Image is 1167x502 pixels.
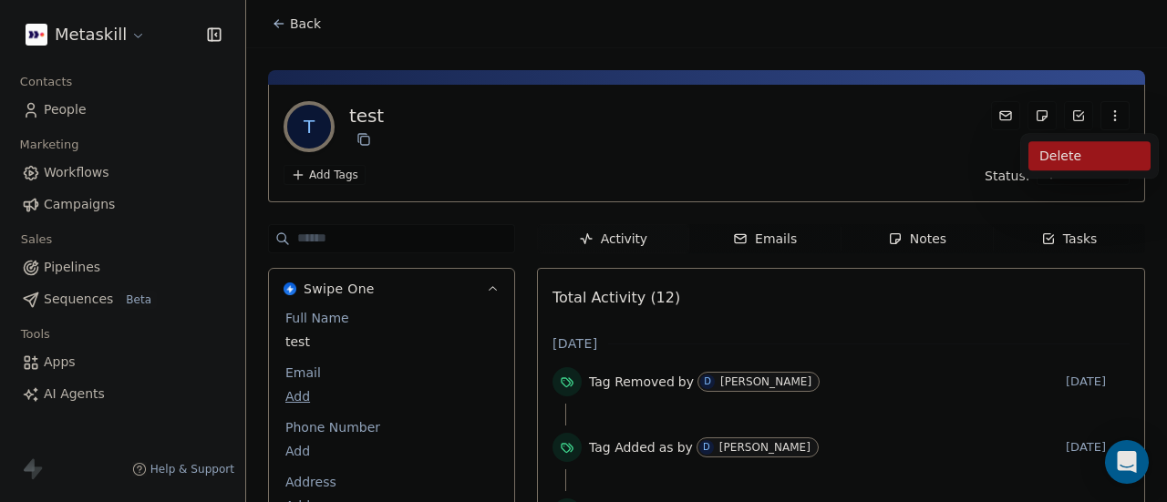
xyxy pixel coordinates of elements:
span: Tag Removed [589,373,675,391]
span: Metaskill [55,23,127,46]
span: Apps [44,353,76,372]
img: Swipe One [284,282,296,295]
span: by [678,373,694,391]
div: Delete [1028,141,1151,170]
a: AI Agents [15,379,231,409]
span: People [44,100,87,119]
span: Phone Number [282,418,384,436]
span: Add [285,442,498,460]
a: Pipelines [15,252,231,282]
span: test [285,333,498,351]
span: [DATE] [1066,374,1130,389]
a: Apps [15,347,231,377]
div: [PERSON_NAME] [720,375,811,388]
button: Back [261,7,332,40]
img: AVATAR%20METASKILL%20-%20Colori%20Positivo.png [26,24,47,46]
div: D [704,374,711,389]
div: test [349,103,384,128]
a: Workflows [15,158,231,188]
a: People [15,95,231,125]
span: Email [282,364,325,382]
a: Campaigns [15,190,231,220]
div: Tasks [1041,230,1098,249]
span: Contacts [12,68,80,96]
div: Open Intercom Messenger [1105,440,1149,484]
span: Address [282,473,340,491]
span: Tag Added [589,438,656,456]
span: Tools [13,321,57,348]
span: Sales [13,226,60,253]
span: [DATE] [1066,440,1130,455]
span: Status: [985,167,1029,185]
span: Marketing [12,131,87,159]
button: Metaskill [22,19,150,50]
button: Add Tags [284,165,366,185]
span: Swipe One [304,280,375,298]
button: Swipe OneSwipe One [269,269,514,309]
span: Total Activity (12) [553,289,680,306]
div: Emails [733,230,797,249]
span: [DATE] [553,334,597,353]
div: Notes [888,230,946,249]
div: D [703,440,710,455]
span: Full Name [282,309,353,327]
span: by [677,438,693,456]
span: Back [290,15,321,33]
span: Pipelines [44,258,100,277]
a: Help & Support [132,462,234,476]
span: Sequences [44,290,113,309]
span: t [287,105,331,149]
a: SequencesBeta [15,284,231,314]
span: Add [285,387,498,405]
span: Help & Support [150,462,234,476]
span: AI Agents [44,384,105,404]
span: as [659,438,674,456]
div: [PERSON_NAME] [719,441,811,454]
span: Campaigns [44,195,115,214]
span: Beta [120,291,157,309]
span: Workflows [44,163,109,182]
